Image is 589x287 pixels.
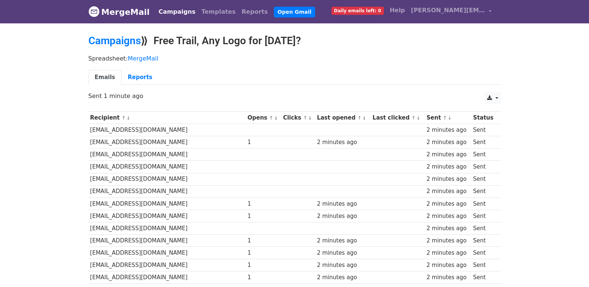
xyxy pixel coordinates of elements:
div: 2 minutes ago [427,261,470,270]
a: ↓ [362,115,366,121]
td: Sent [471,198,497,210]
td: Sent [471,222,497,234]
div: 1 [247,237,279,245]
div: 1 [247,261,279,270]
a: Campaigns [156,4,198,19]
a: ↑ [443,115,447,121]
div: 2 minutes ago [317,237,369,245]
td: [EMAIL_ADDRESS][DOMAIN_NAME] [88,271,246,284]
a: MergeMail [88,4,150,20]
a: [PERSON_NAME][EMAIL_ADDRESS][DOMAIN_NAME] [408,3,495,20]
div: 2 minutes ago [427,187,470,196]
div: 1 [247,138,279,147]
a: Open Gmail [274,7,315,17]
td: [EMAIL_ADDRESS][DOMAIN_NAME] [88,247,246,259]
h2: ⟫ Free Trail, Any Logo for [DATE]? [88,35,501,47]
th: Status [471,112,497,124]
td: [EMAIL_ADDRESS][DOMAIN_NAME] [88,161,246,173]
a: Templates [198,4,239,19]
td: Sent [471,210,497,222]
div: 2 minutes ago [427,175,470,183]
td: [EMAIL_ADDRESS][DOMAIN_NAME] [88,235,246,247]
div: 2 minutes ago [427,212,470,221]
a: ↑ [303,115,307,121]
a: ↑ [269,115,274,121]
td: Sent [471,149,497,161]
th: Recipient [88,112,246,124]
p: Spreadsheet: [88,55,501,62]
td: [EMAIL_ADDRESS][DOMAIN_NAME] [88,124,246,136]
td: Sent [471,173,497,185]
th: Last opened [315,112,371,124]
div: 2 minutes ago [317,212,369,221]
th: Clicks [281,112,315,124]
a: Daily emails left: 0 [329,3,387,18]
a: Emails [88,70,122,85]
div: 2 minutes ago [427,237,470,245]
a: Reports [239,4,271,19]
td: Sent [471,161,497,173]
td: [EMAIL_ADDRESS][DOMAIN_NAME] [88,149,246,161]
div: 1 [247,249,279,257]
a: MergeMail [128,55,158,62]
div: 2 minutes ago [317,261,369,270]
td: Sent [471,136,497,149]
td: [EMAIL_ADDRESS][DOMAIN_NAME] [88,210,246,222]
a: ↑ [411,115,415,121]
div: 2 minutes ago [427,200,470,208]
td: [EMAIL_ADDRESS][DOMAIN_NAME] [88,222,246,234]
th: Opens [246,112,281,124]
div: 2 minutes ago [427,163,470,171]
div: 2 minutes ago [427,138,470,147]
a: Campaigns [88,35,141,47]
div: 2 minutes ago [317,249,369,257]
div: 2 minutes ago [427,224,470,233]
span: [PERSON_NAME][EMAIL_ADDRESS][DOMAIN_NAME] [411,6,485,15]
div: 2 minutes ago [427,126,470,134]
div: 2 minutes ago [317,200,369,208]
div: 2 minutes ago [317,138,369,147]
td: [EMAIL_ADDRESS][DOMAIN_NAME] [88,173,246,185]
a: ↓ [448,115,452,121]
td: [EMAIL_ADDRESS][DOMAIN_NAME] [88,259,246,271]
td: [EMAIL_ADDRESS][DOMAIN_NAME] [88,136,246,149]
div: 2 minutes ago [427,150,470,159]
td: Sent [471,259,497,271]
img: MergeMail logo [88,6,100,17]
a: ↓ [308,115,312,121]
th: Last clicked [371,112,425,124]
td: Sent [471,271,497,284]
a: ↓ [126,115,130,121]
td: Sent [471,185,497,198]
div: 2 minutes ago [427,249,470,257]
th: Sent [425,112,471,124]
div: 1 [247,212,279,221]
a: ↑ [357,115,362,121]
td: [EMAIL_ADDRESS][DOMAIN_NAME] [88,185,246,198]
div: 1 [247,200,279,208]
a: ↓ [274,115,278,121]
td: Sent [471,247,497,259]
p: Sent 1 minute ago [88,92,501,100]
td: [EMAIL_ADDRESS][DOMAIN_NAME] [88,198,246,210]
span: Daily emails left: 0 [331,7,384,15]
div: 2 minutes ago [427,273,470,282]
td: Sent [471,124,497,136]
td: Sent [471,235,497,247]
div: 1 [247,273,279,282]
a: ↓ [416,115,420,121]
a: ↑ [122,115,126,121]
a: Reports [122,70,159,85]
a: Help [387,3,408,18]
div: 2 minutes ago [317,273,369,282]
